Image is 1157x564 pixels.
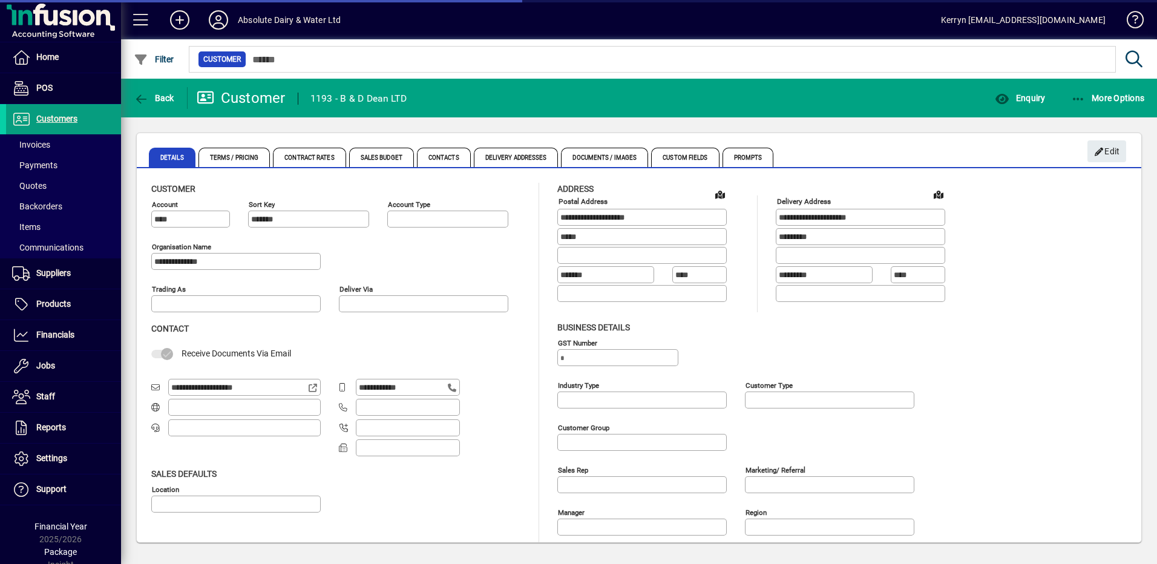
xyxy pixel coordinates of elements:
span: Documents / Images [561,148,648,167]
span: Settings [36,453,67,463]
span: Staff [36,392,55,401]
a: Invoices [6,134,121,155]
mat-label: Customer group [558,423,609,431]
button: Edit [1087,140,1126,162]
span: Jobs [36,361,55,370]
button: Add [160,9,199,31]
span: Customer [151,184,195,194]
mat-label: Sort key [249,200,275,209]
a: POS [6,73,121,103]
span: Business details [557,323,630,332]
a: Products [6,289,121,320]
button: More Options [1068,87,1148,109]
a: Financials [6,320,121,350]
span: Receive Documents Via Email [182,349,291,358]
mat-label: Account Type [388,200,430,209]
span: Terms / Pricing [198,148,270,167]
a: Jobs [6,351,121,381]
button: Enquiry [992,87,1048,109]
span: Address [557,184,594,194]
span: Payments [12,160,57,170]
mat-label: Deliver via [339,285,373,293]
span: Custom Fields [651,148,719,167]
span: Back [134,93,174,103]
a: Items [6,217,121,237]
span: Customer [203,53,241,65]
span: More Options [1071,93,1145,103]
mat-label: Location [152,485,179,493]
span: Communications [12,243,84,252]
mat-label: GST Number [558,338,597,347]
div: Absolute Dairy & Water Ltd [238,10,341,30]
a: Knowledge Base [1118,2,1142,42]
span: Customers [36,114,77,123]
a: View on map [929,185,948,204]
span: Details [149,148,195,167]
span: Enquiry [995,93,1045,103]
span: POS [36,83,53,93]
a: Support [6,474,121,505]
mat-label: Trading as [152,285,186,293]
mat-label: Manager [558,508,585,516]
span: Home [36,52,59,62]
a: View on map [710,185,730,204]
span: Suppliers [36,268,71,278]
span: Delivery Addresses [474,148,559,167]
div: Kerryn [EMAIL_ADDRESS][DOMAIN_NAME] [941,10,1106,30]
a: Suppliers [6,258,121,289]
span: Prompts [723,148,774,167]
span: Items [12,222,41,232]
a: Payments [6,155,121,175]
mat-label: Marketing/ Referral [746,465,805,474]
span: Contact [151,324,189,333]
a: Staff [6,382,121,412]
span: Sales Budget [349,148,414,167]
button: Filter [131,48,177,70]
div: 1193 - B & D Dean LTD [310,89,407,108]
span: Sales defaults [151,469,217,479]
a: Backorders [6,196,121,217]
a: Quotes [6,175,121,196]
div: Customer [197,88,286,108]
span: Reports [36,422,66,432]
a: Reports [6,413,121,443]
span: Quotes [12,181,47,191]
span: Financials [36,330,74,339]
span: Package [44,547,77,557]
mat-label: Sales rep [558,465,588,474]
span: Invoices [12,140,50,149]
button: Profile [199,9,238,31]
button: Back [131,87,177,109]
a: Communications [6,237,121,258]
span: Financial Year [34,522,87,531]
mat-label: Industry type [558,381,599,389]
mat-label: Customer type [746,381,793,389]
span: Products [36,299,71,309]
span: Support [36,484,67,494]
mat-label: Region [746,508,767,516]
span: Edit [1094,142,1120,162]
a: Settings [6,444,121,474]
a: Home [6,42,121,73]
span: Contacts [417,148,471,167]
app-page-header-button: Back [121,87,188,109]
span: Backorders [12,202,62,211]
span: Contract Rates [273,148,346,167]
mat-label: Organisation name [152,243,211,251]
mat-label: Account [152,200,178,209]
span: Filter [134,54,174,64]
